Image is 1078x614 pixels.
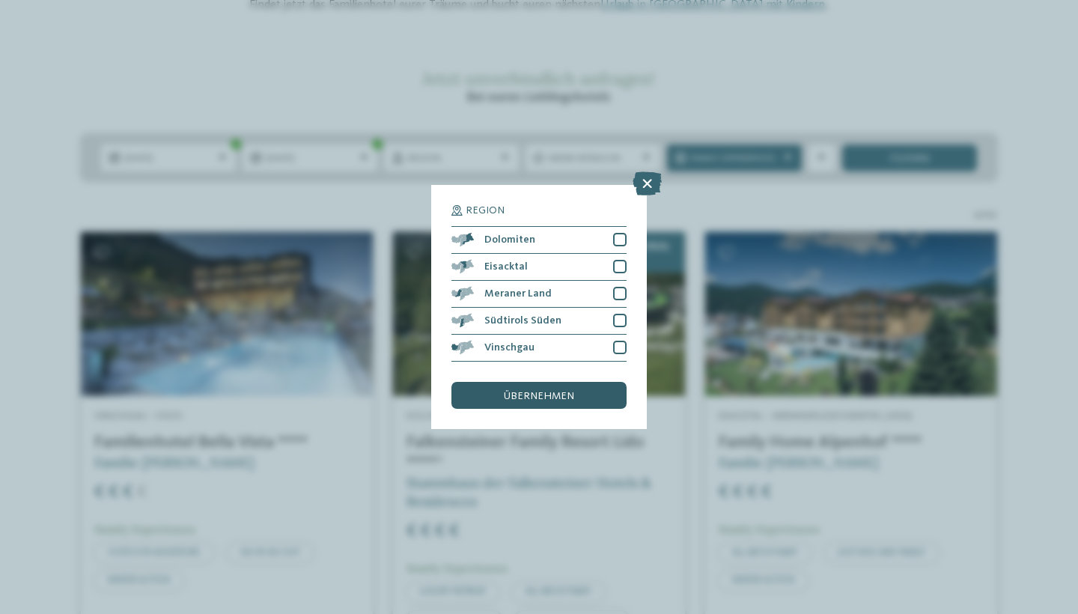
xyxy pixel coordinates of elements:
[484,288,552,299] span: Meraner Land
[504,391,574,401] span: übernehmen
[484,261,528,272] span: Eisacktal
[466,205,505,216] span: Region
[484,342,535,353] span: Vinschgau
[484,234,535,245] span: Dolomiten
[484,315,561,326] span: Südtirols Süden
